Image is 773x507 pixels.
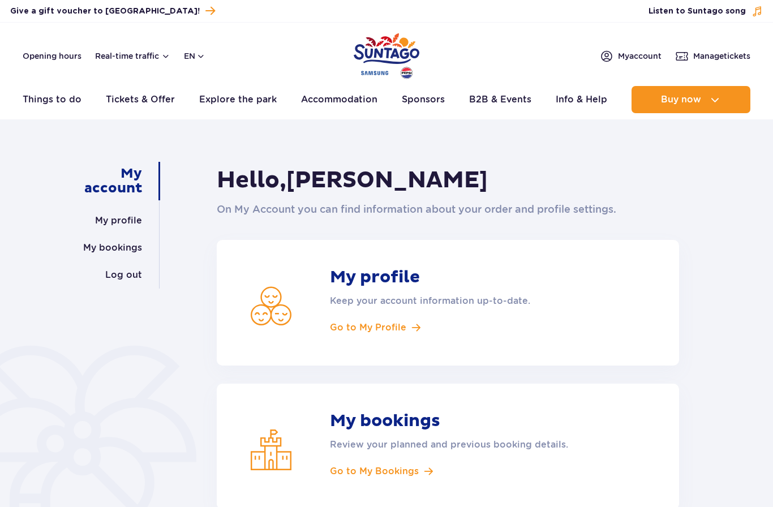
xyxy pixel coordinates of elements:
a: My account [68,162,142,200]
a: Opening hours [23,50,81,62]
a: Myaccount [600,49,662,63]
a: Give a gift voucher to [GEOGRAPHIC_DATA]! [10,3,215,19]
span: Listen to Suntago song [649,6,746,17]
button: Listen to Suntago song [649,6,763,17]
a: Sponsors [402,86,445,113]
strong: My profile [330,267,596,287]
span: Go to My Profile [330,321,406,334]
span: Manage tickets [693,50,750,62]
span: Go to My Bookings [330,465,419,478]
h1: Hello, [217,166,679,195]
p: On My Account you can find information about your order and profile settings. [217,201,679,217]
button: Real-time traffic [95,51,170,61]
a: My bookings [83,234,142,261]
a: Things to do [23,86,81,113]
p: Review your planned and previous booking details. [330,438,596,452]
span: Buy now [661,94,701,105]
button: Buy now [632,86,750,113]
p: Keep your account information up-to-date. [330,294,596,308]
span: [PERSON_NAME] [286,166,488,195]
a: Log out [105,261,142,289]
a: Go to My Bookings [330,465,596,478]
a: Tickets & Offer [106,86,175,113]
a: Explore the park [199,86,277,113]
strong: My bookings [330,411,596,431]
a: Managetickets [675,49,750,63]
a: Info & Help [556,86,607,113]
a: Accommodation [301,86,377,113]
a: My profile [95,207,142,234]
a: Go to My Profile [330,321,596,334]
span: My account [618,50,662,62]
button: en [184,50,205,62]
span: Give a gift voucher to [GEOGRAPHIC_DATA]! [10,6,200,17]
a: Park of Poland [354,28,419,80]
a: B2B & Events [469,86,531,113]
